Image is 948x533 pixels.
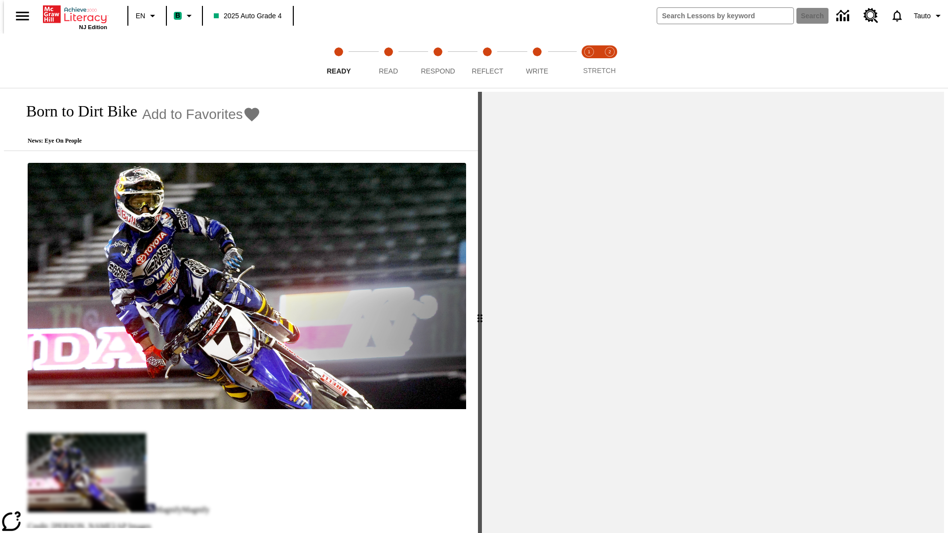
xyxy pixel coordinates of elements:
[575,34,603,88] button: Stretch Read step 1 of 2
[16,102,137,120] h1: Born to Dirt Bike
[421,67,455,75] span: Respond
[310,34,367,88] button: Ready step 1 of 5
[142,107,243,122] span: Add to Favorites
[588,49,590,54] text: 1
[131,7,163,25] button: Language: EN, Select a language
[28,163,466,410] img: Motocross racer James Stewart flies through the air on his dirt bike.
[830,2,858,30] a: Data Center
[379,67,398,75] span: Read
[858,2,884,29] a: Resource Center, Will open in new tab
[359,34,417,88] button: Read step 2 of 5
[482,92,944,533] div: activity
[43,3,107,30] div: Home
[142,106,261,123] button: Add to Favorites - Born to Dirt Bike
[16,137,261,145] p: News: Eye On People
[509,34,566,88] button: Write step 5 of 5
[583,67,616,75] span: STRETCH
[608,49,611,54] text: 2
[526,67,548,75] span: Write
[914,11,931,21] span: Tauto
[170,7,199,25] button: Boost Class color is mint green. Change class color
[136,11,145,21] span: EN
[79,24,107,30] span: NJ Edition
[175,9,180,22] span: B
[327,67,351,75] span: Ready
[884,3,910,29] a: Notifications
[657,8,793,24] input: search field
[214,11,282,21] span: 2025 Auto Grade 4
[4,92,478,528] div: reading
[459,34,516,88] button: Reflect step 4 of 5
[8,1,37,31] button: Open side menu
[478,92,482,533] div: Press Enter or Spacebar and then press right and left arrow keys to move the slider
[472,67,504,75] span: Reflect
[910,7,948,25] button: Profile/Settings
[409,34,467,88] button: Respond step 3 of 5
[595,34,624,88] button: Stretch Respond step 2 of 2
